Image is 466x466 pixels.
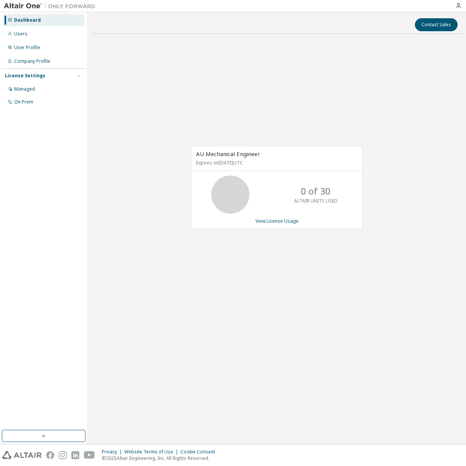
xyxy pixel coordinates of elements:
[14,58,50,64] div: Company Profile
[102,455,220,461] p: © 2025 Altair Engineering, Inc. All Rights Reserved.
[59,451,67,459] img: instagram.svg
[2,451,42,459] img: altair_logo.svg
[46,451,54,459] img: facebook.svg
[196,150,260,158] span: AU Mechanical Engineer
[14,31,27,37] div: Users
[14,17,41,23] div: Dashboard
[196,160,356,166] p: Expires on [DATE] UTC
[124,449,180,455] div: Website Terms of Use
[5,73,45,79] div: License Settings
[14,86,35,92] div: Managed
[180,449,220,455] div: Cookie Consent
[415,18,458,31] button: Contact Sales
[301,185,331,198] p: 0 of 30
[102,449,124,455] div: Privacy
[71,451,79,459] img: linkedin.svg
[4,2,99,10] img: Altair One
[294,198,337,204] p: ALTAIR UNITS USED
[14,45,40,51] div: User Profile
[14,99,33,105] div: On Prem
[84,451,95,459] img: youtube.svg
[255,218,299,224] a: View License Usage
